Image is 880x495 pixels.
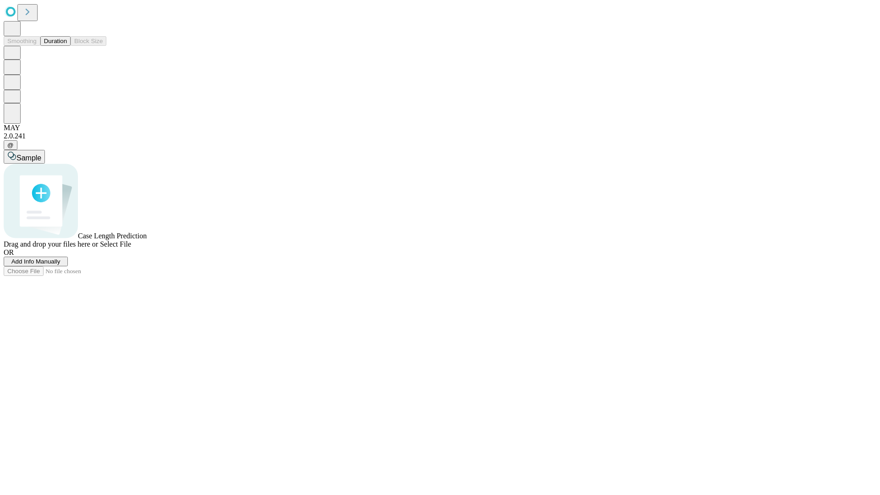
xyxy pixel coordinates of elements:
[4,248,14,256] span: OR
[4,150,45,164] button: Sample
[4,240,98,248] span: Drag and drop your files here or
[100,240,131,248] span: Select File
[78,232,147,240] span: Case Length Prediction
[4,124,876,132] div: MAY
[7,142,14,148] span: @
[4,132,876,140] div: 2.0.241
[4,36,40,46] button: Smoothing
[11,258,60,265] span: Add Info Manually
[4,140,17,150] button: @
[4,257,68,266] button: Add Info Manually
[16,154,41,162] span: Sample
[71,36,106,46] button: Block Size
[40,36,71,46] button: Duration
